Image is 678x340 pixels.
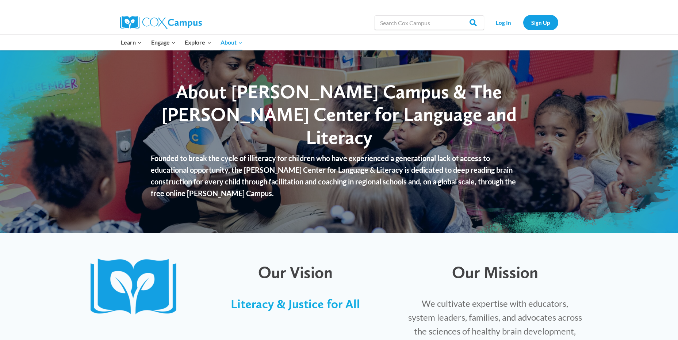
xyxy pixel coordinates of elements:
p: Founded to break the cycle of illiteracy for children who have experienced a generational lack of... [151,152,527,199]
a: Sign Up [523,15,558,30]
img: CoxCampus-Logo_Book only [91,259,183,317]
span: Our Vision [258,262,333,282]
span: About [PERSON_NAME] Campus & The [PERSON_NAME] Center for Language and Literacy [162,80,517,149]
span: Learn [121,38,142,47]
nav: Primary Navigation [116,35,247,50]
a: Log In [488,15,520,30]
nav: Secondary Navigation [488,15,558,30]
span: Our Mission [452,262,538,282]
img: Cox Campus [120,16,202,29]
span: Explore [185,38,211,47]
span: Engage [151,38,176,47]
span: Literacy & Justice for All [231,297,360,311]
input: Search Cox Campus [375,15,484,30]
span: About [221,38,242,47]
